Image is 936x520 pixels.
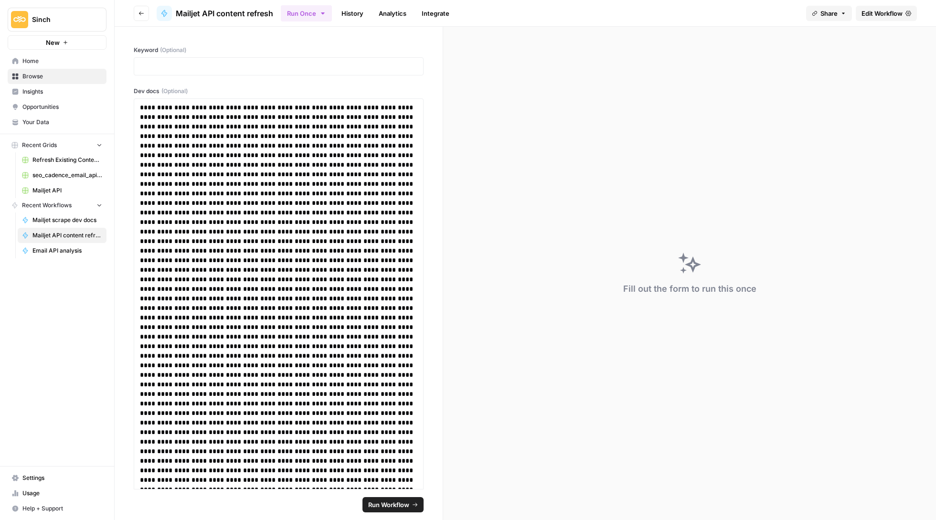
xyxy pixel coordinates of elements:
a: Opportunities [8,99,106,115]
a: Home [8,53,106,69]
span: Usage [22,489,102,498]
button: Run Once [281,5,332,21]
a: Mailjet API content refresh [157,6,273,21]
a: Edit Workflow [856,6,917,21]
a: Settings [8,470,106,486]
button: Share [806,6,852,21]
a: Mailjet scrape dev docs [18,212,106,228]
a: Email API analysis [18,243,106,258]
button: Recent Grids [8,138,106,152]
a: Integrate [416,6,455,21]
div: Fill out the form to run this once [623,282,756,296]
span: Home [22,57,102,65]
span: New [46,38,60,47]
span: Mailjet API content refresh [32,231,102,240]
span: Your Data [22,118,102,127]
a: Refresh Existing Content (1) [18,152,106,168]
a: seo_cadence_email_api(Persona & Audience).csv [18,168,106,183]
span: Mailjet scrape dev docs [32,216,102,224]
span: Settings [22,474,102,482]
a: Analytics [373,6,412,21]
span: Recent Workflows [22,201,72,210]
span: Insights [22,87,102,96]
label: Keyword [134,46,424,54]
a: Your Data [8,115,106,130]
button: Run Workflow [362,497,424,512]
a: Mailjet API content refresh [18,228,106,243]
a: Insights [8,84,106,99]
span: Refresh Existing Content (1) [32,156,102,164]
span: Opportunities [22,103,102,111]
span: Edit Workflow [862,9,903,18]
span: Email API analysis [32,246,102,255]
button: Recent Workflows [8,198,106,212]
span: Recent Grids [22,141,57,149]
span: seo_cadence_email_api(Persona & Audience).csv [32,171,102,180]
span: Sinch [32,15,90,24]
button: Workspace: Sinch [8,8,106,32]
span: Browse [22,72,102,81]
span: Help + Support [22,504,102,513]
a: Usage [8,486,106,501]
a: History [336,6,369,21]
button: Help + Support [8,501,106,516]
button: New [8,35,106,50]
a: Browse [8,69,106,84]
img: Sinch Logo [11,11,28,28]
span: Run Workflow [368,500,409,509]
span: Share [820,9,838,18]
span: Mailjet API [32,186,102,195]
label: Dev docs [134,87,424,96]
a: Mailjet API [18,183,106,198]
span: (Optional) [160,46,186,54]
span: Mailjet API content refresh [176,8,273,19]
span: (Optional) [161,87,188,96]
